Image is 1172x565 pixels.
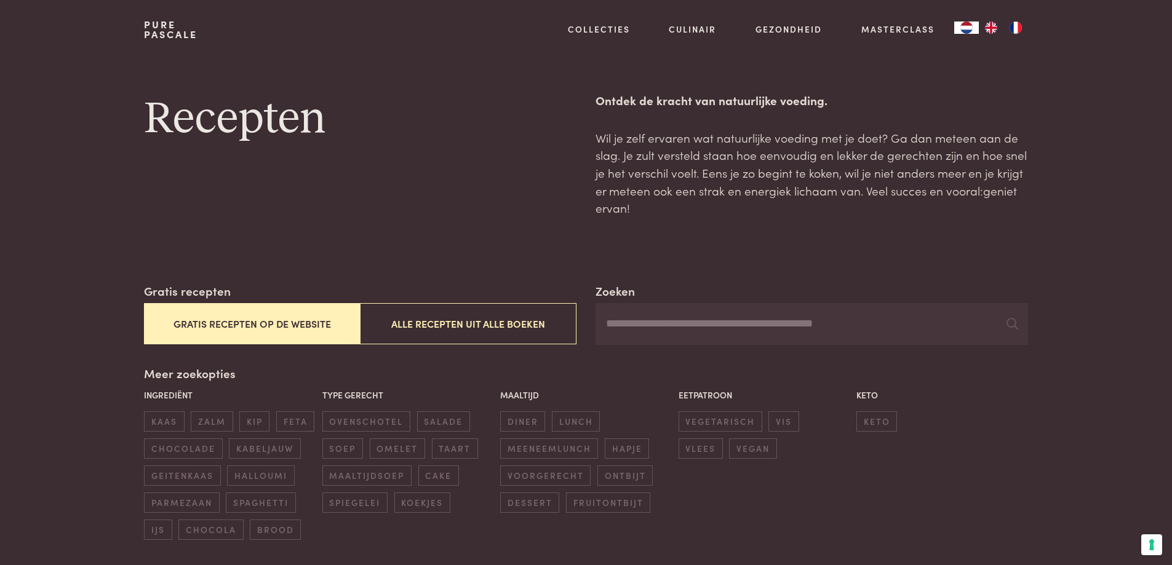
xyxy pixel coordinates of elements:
[276,411,314,432] span: feta
[322,411,410,432] span: ovenschotel
[239,411,269,432] span: kip
[360,303,576,344] button: Alle recepten uit alle boeken
[979,22,1028,34] ul: Language list
[144,492,219,513] span: parmezaan
[227,465,294,486] span: halloumi
[861,23,935,36] a: Masterclass
[500,389,672,401] p: Maaltijd
[597,465,653,486] span: ontbijt
[596,282,635,300] label: Zoeken
[500,438,598,459] span: meeneemlunch
[144,465,220,486] span: geitenkaas
[250,520,301,540] span: brood
[226,492,295,513] span: spaghetti
[144,411,184,432] span: kaas
[322,438,363,459] span: soep
[500,411,545,432] span: diner
[755,23,822,36] a: Gezondheid
[1141,534,1162,555] button: Uw voorkeuren voor toestemming voor trackingtechnologieën
[322,465,412,486] span: maaltijdsoep
[954,22,979,34] a: NL
[370,438,425,459] span: omelet
[500,492,559,513] span: dessert
[596,92,827,108] strong: Ontdek de kracht van natuurlijke voeding.
[191,411,233,432] span: zalm
[144,520,172,540] span: ijs
[229,438,300,459] span: kabeljauw
[394,492,450,513] span: koekjes
[178,520,243,540] span: chocola
[979,22,1003,34] a: EN
[144,92,576,147] h1: Recepten
[552,411,600,432] span: lunch
[500,465,591,486] span: voorgerecht
[432,438,478,459] span: taart
[144,20,197,39] a: PurePascale
[144,389,316,401] p: Ingrediënt
[144,303,360,344] button: Gratis recepten op de website
[566,492,650,513] span: fruitontbijt
[954,22,1028,34] aside: Language selected: Nederlands
[768,411,799,432] span: vis
[954,22,979,34] div: Language
[729,438,776,459] span: vegan
[856,411,897,432] span: keto
[322,389,494,401] p: Type gerecht
[605,438,649,459] span: hapje
[568,23,630,36] a: Collecties
[679,411,762,432] span: vegetarisch
[679,389,850,401] p: Eetpatroon
[418,465,459,486] span: cake
[669,23,716,36] a: Culinair
[144,438,222,459] span: chocolade
[322,492,388,513] span: spiegelei
[144,282,231,300] label: Gratis recepten
[1003,22,1028,34] a: FR
[596,129,1027,217] p: Wil je zelf ervaren wat natuurlijke voeding met je doet? Ga dan meteen aan de slag. Je zult verst...
[856,389,1028,401] p: Keto
[679,438,723,459] span: vlees
[417,411,470,432] span: salade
